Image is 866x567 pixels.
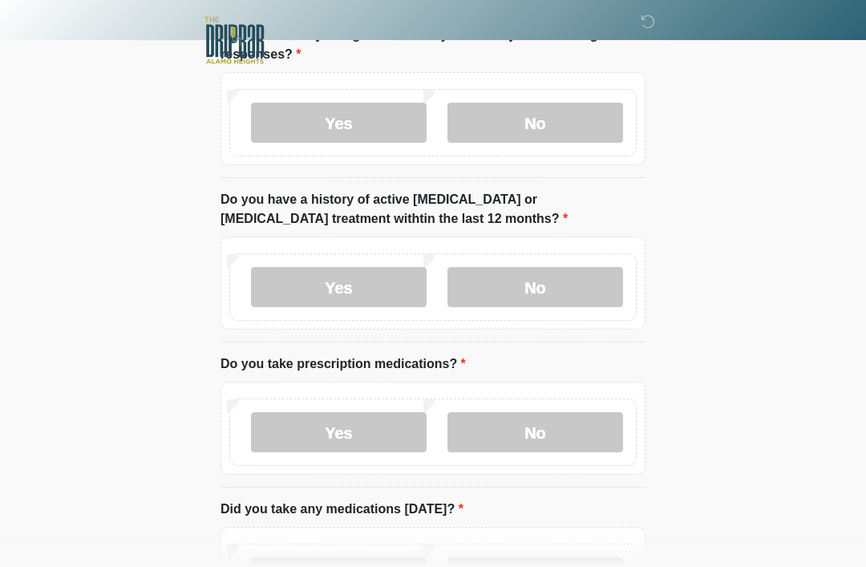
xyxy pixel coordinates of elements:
[251,103,427,143] label: Yes
[221,354,466,374] label: Do you take prescription medications?
[204,12,265,69] img: The DRIPBaR - Alamo Heights Logo
[447,103,623,143] label: No
[221,190,645,229] label: Do you have a history of active [MEDICAL_DATA] or [MEDICAL_DATA] treatment withtin the last 12 mo...
[251,267,427,307] label: Yes
[447,412,623,452] label: No
[251,412,427,452] label: Yes
[221,500,463,519] label: Did you take any medications [DATE]?
[447,267,623,307] label: No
